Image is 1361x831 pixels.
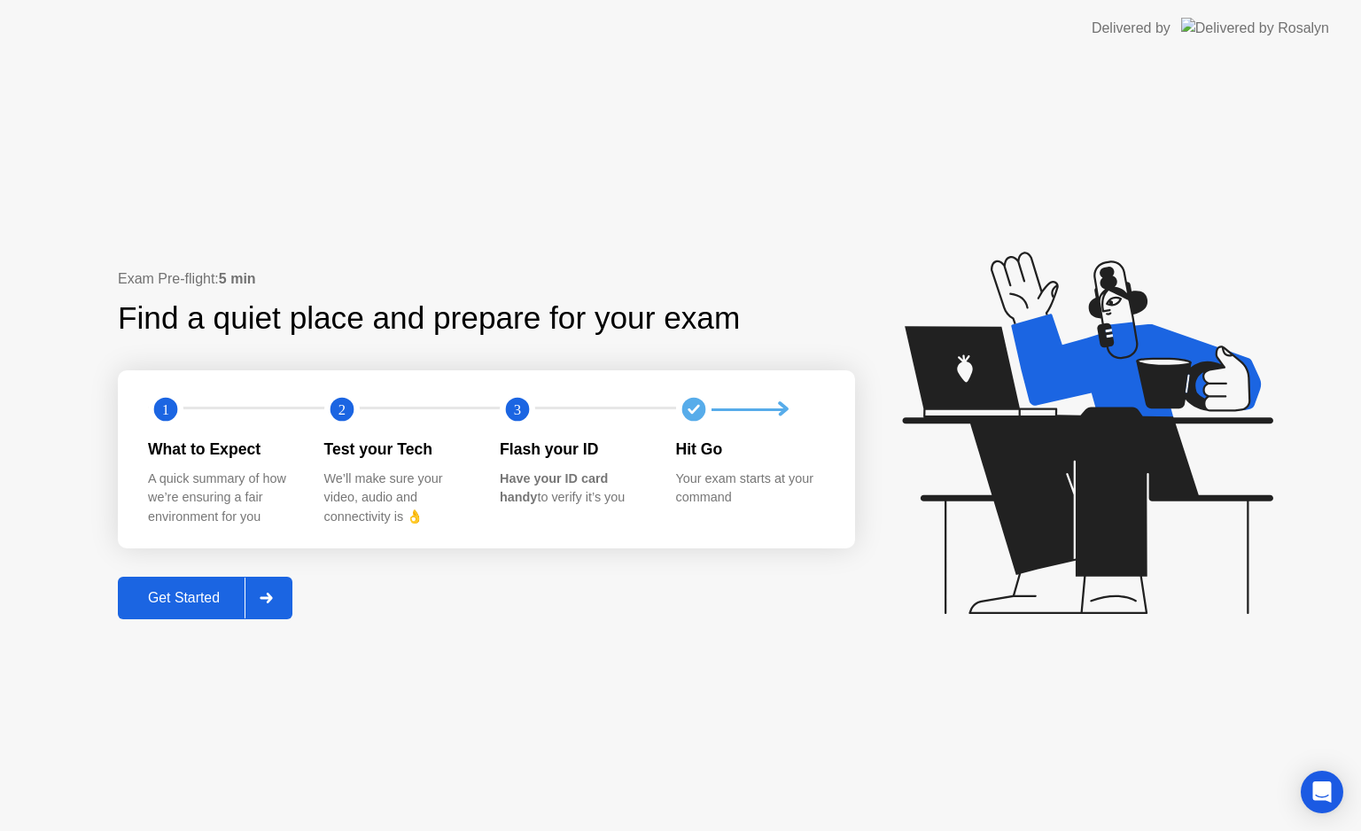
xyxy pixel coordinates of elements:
[118,295,743,342] div: Find a quiet place and prepare for your exam
[123,590,245,606] div: Get Started
[1181,18,1329,38] img: Delivered by Rosalyn
[162,401,169,418] text: 1
[500,438,648,461] div: Flash your ID
[676,438,824,461] div: Hit Go
[118,268,855,290] div: Exam Pre-flight:
[500,470,648,508] div: to verify it’s you
[148,438,296,461] div: What to Expect
[1301,771,1343,813] div: Open Intercom Messenger
[219,271,256,286] b: 5 min
[500,471,608,505] b: Have your ID card handy
[338,401,345,418] text: 2
[514,401,521,418] text: 3
[1092,18,1170,39] div: Delivered by
[324,438,472,461] div: Test your Tech
[148,470,296,527] div: A quick summary of how we’re ensuring a fair environment for you
[324,470,472,527] div: We’ll make sure your video, audio and connectivity is 👌
[118,577,292,619] button: Get Started
[676,470,824,508] div: Your exam starts at your command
